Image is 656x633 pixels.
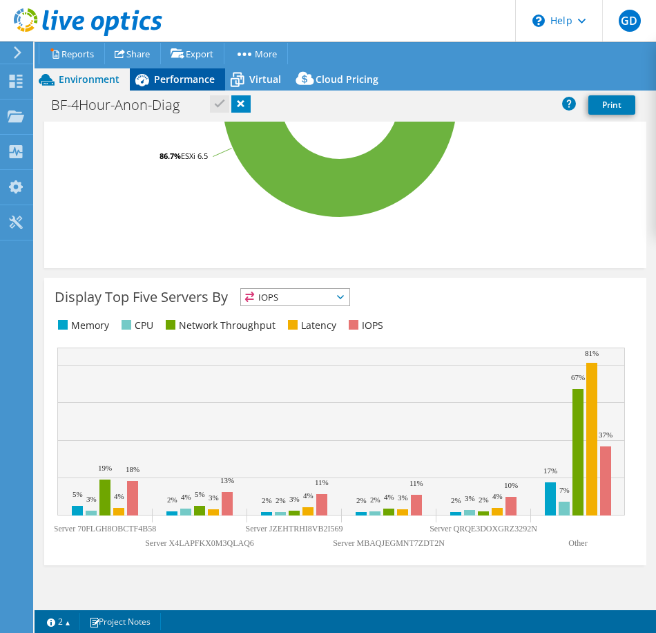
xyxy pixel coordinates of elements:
span: Cloud Pricing [316,73,378,86]
h1: BF-4Hour-Anon-Diag [45,97,201,113]
text: 67% [571,373,585,381]
text: 4% [303,491,313,500]
text: 4% [114,492,124,500]
tspan: 86.7% [160,151,181,161]
text: 5% [73,490,83,498]
text: 5% [195,490,205,498]
text: 81% [585,349,599,357]
text: Server 70FLGH8OBCTF4B58 [54,524,156,533]
li: Memory [55,318,109,333]
text: 7% [559,486,570,494]
text: 2% [276,496,286,504]
li: IOPS [345,318,383,333]
span: Virtual [249,73,281,86]
span: Environment [59,73,119,86]
text: 37% [599,431,612,439]
text: 3% [398,493,408,502]
tspan: ESXi 6.5 [181,151,208,161]
text: Server X4LAPFKX0M3QLAQ6 [145,538,254,548]
text: 3% [209,493,219,502]
a: Print [588,95,635,115]
text: 2% [356,496,367,504]
text: 2% [167,495,177,504]
a: Reports [39,43,105,64]
span: GD [619,10,641,32]
text: 10% [504,481,518,489]
text: 3% [465,494,475,502]
li: Network Throughput [162,318,276,333]
a: Export [160,43,224,64]
text: 3% [86,495,97,503]
text: 2% [451,496,461,504]
text: Server MBAQJEGMNT7ZDT2N [333,538,445,548]
text: 11% [315,478,329,486]
text: 11% [409,479,423,487]
text: 17% [543,466,557,475]
text: 3% [289,495,300,503]
text: 4% [384,493,394,501]
span: Performance [154,73,215,86]
text: Server QRQE3DOXGRZ3292N [430,524,537,533]
a: Share [104,43,161,64]
text: Server JZEHTRHI8VB2I569 [246,524,343,533]
a: Project Notes [79,613,161,630]
li: Latency [284,318,336,333]
text: 2% [370,495,380,504]
a: More [224,43,288,64]
text: 4% [181,493,191,501]
text: 19% [98,464,112,472]
text: Other [568,538,587,548]
text: 18% [126,465,139,473]
li: CPU [118,318,153,333]
span: IOPS [241,289,349,305]
text: 2% [262,496,272,504]
text: 2% [479,495,489,504]
text: 4% [492,492,503,500]
svg: \n [532,15,545,27]
a: 2 [37,613,80,630]
text: 13% [220,476,234,484]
